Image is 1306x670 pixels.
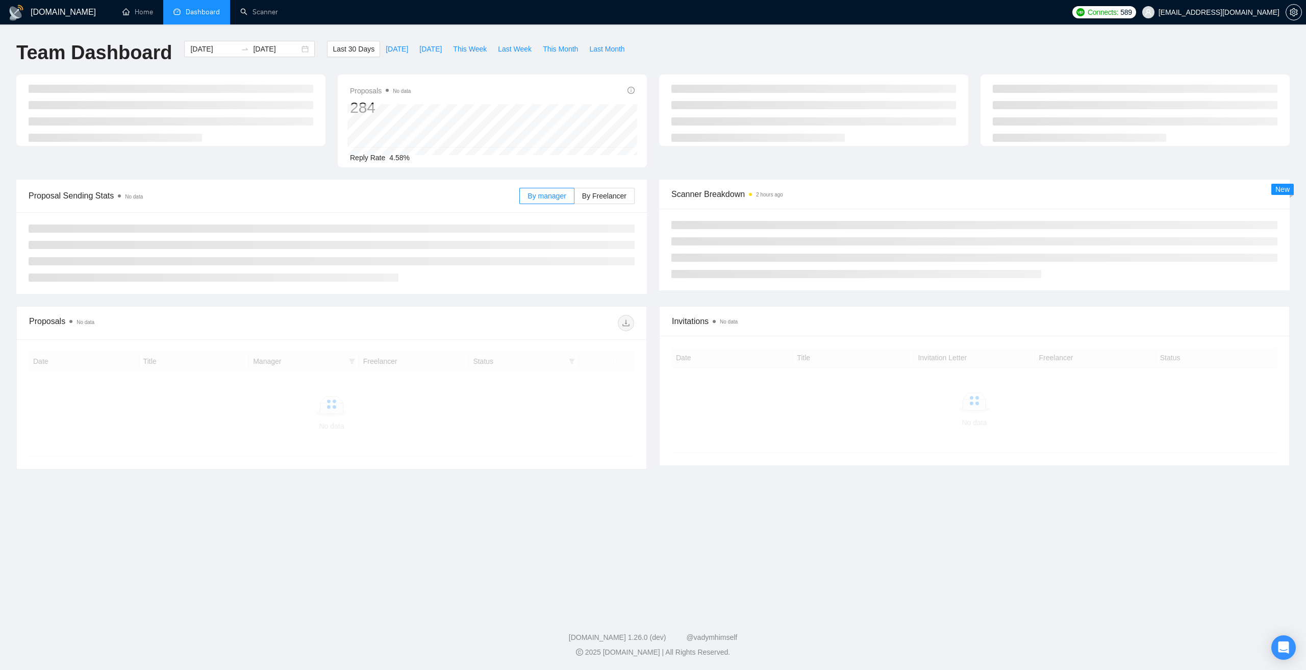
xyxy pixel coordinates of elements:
span: No data [125,194,143,200]
span: This Week [453,43,487,55]
span: By manager [528,192,566,200]
span: 4.58% [389,154,410,162]
span: By Freelancer [582,192,626,200]
button: [DATE] [414,41,447,57]
div: 284 [350,98,411,117]
button: This Month [537,41,584,57]
input: End date [253,43,299,55]
span: Invitations [672,315,1277,328]
div: 2025 [DOMAIN_NAME] | All Rights Reserved. [8,647,1298,658]
button: [DATE] [380,41,414,57]
div: Proposals [29,315,332,331]
button: setting [1286,4,1302,20]
span: Last 30 Days [333,43,374,55]
input: Start date [190,43,237,55]
span: [DATE] [386,43,408,55]
a: setting [1286,8,1302,16]
span: copyright [576,649,583,656]
span: Scanner Breakdown [671,188,1277,201]
img: logo [8,5,24,21]
img: upwork-logo.png [1076,8,1085,16]
button: This Week [447,41,492,57]
span: swap-right [241,45,249,53]
span: Proposals [350,85,411,97]
span: [DATE] [419,43,442,55]
button: Last 30 Days [327,41,380,57]
span: dashboard [173,8,181,15]
span: Last Week [498,43,532,55]
button: Last Week [492,41,537,57]
span: 589 [1120,7,1132,18]
span: Dashboard [186,8,220,16]
h1: Team Dashboard [16,41,172,65]
span: info-circle [627,87,635,94]
span: Reply Rate [350,154,385,162]
span: user [1145,9,1152,16]
a: homeHome [122,8,153,16]
time: 2 hours ago [756,192,783,197]
a: @vadymhimself [686,633,737,641]
span: to [241,45,249,53]
span: Connects: [1088,7,1118,18]
button: Last Month [584,41,630,57]
div: Open Intercom Messenger [1271,635,1296,660]
a: searchScanner [240,8,278,16]
span: Proposal Sending Stats [29,189,519,202]
span: No data [393,88,411,94]
a: [DOMAIN_NAME] 1.26.0 (dev) [569,633,666,641]
span: This Month [543,43,578,55]
span: No data [720,319,738,325]
span: Last Month [589,43,624,55]
span: No data [77,319,94,325]
span: setting [1286,8,1301,16]
span: New [1275,185,1290,193]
